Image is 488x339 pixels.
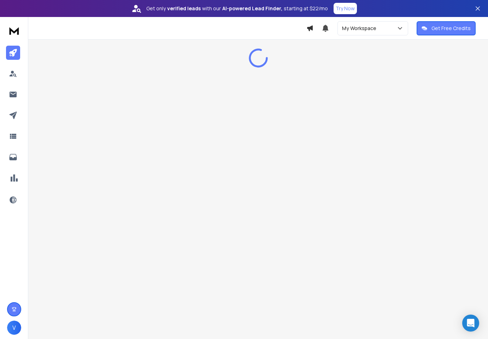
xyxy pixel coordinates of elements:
p: Try Now [336,5,355,12]
p: Get only with our starting at $22/mo [146,5,328,12]
strong: AI-powered Lead Finder, [222,5,282,12]
button: Get Free Credits [417,21,476,35]
button: Try Now [334,3,357,14]
img: logo [7,24,21,37]
p: Get Free Credits [431,25,471,32]
button: V [7,321,21,335]
p: My Workspace [342,25,379,32]
strong: verified leads [167,5,201,12]
div: Open Intercom Messenger [462,315,479,332]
